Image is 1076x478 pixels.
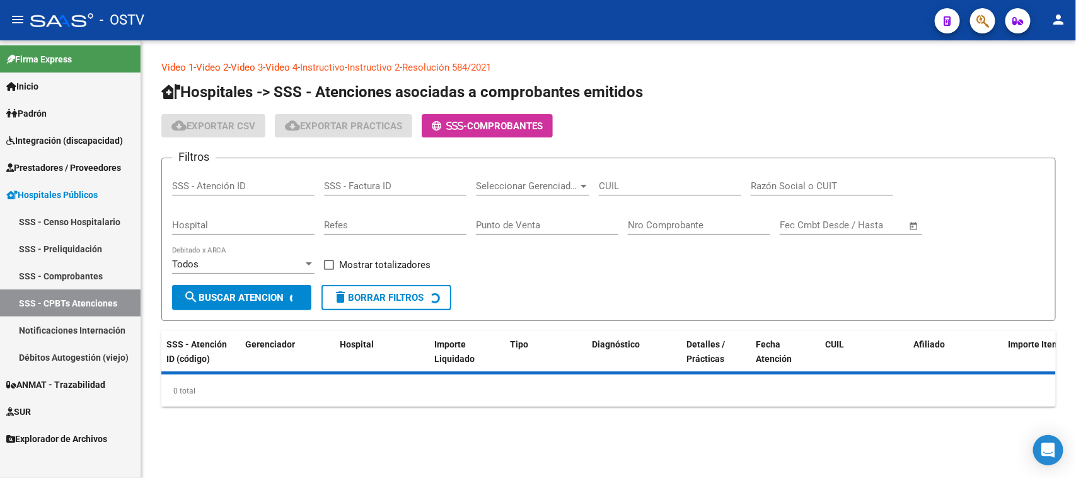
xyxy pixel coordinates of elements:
span: Prestadores / Proveedores [6,161,121,175]
span: Hospitales -> SSS - Atenciones asociadas a comprobantes emitidos [161,83,643,101]
span: Importe Item [1008,339,1060,349]
button: Exportar CSV [161,114,265,137]
a: Instructivo 2 [347,62,400,73]
span: Padrón [6,107,47,120]
span: Hospitales Públicos [6,188,98,202]
span: Explorador de Archivos [6,432,107,446]
span: Importe Liquidado [434,339,475,364]
input: Fecha inicio [780,219,831,231]
datatable-header-cell: Hospital [335,331,429,373]
span: Fecha Atención [756,339,792,364]
datatable-header-cell: Importe Liquidado [429,331,505,373]
span: Firma Express [6,52,72,66]
span: Hospital [340,339,374,349]
span: Integración (discapacidad) [6,134,123,148]
button: Buscar Atencion [172,285,311,310]
datatable-header-cell: CUIL [820,331,908,373]
mat-icon: person [1051,12,1066,27]
span: Todos [172,259,199,270]
span: Buscar Atencion [183,292,284,303]
span: COMPROBANTES [467,120,543,132]
span: CUIL [825,339,844,349]
button: Borrar Filtros [321,285,451,310]
datatable-header-cell: Gerenciador [240,331,335,373]
mat-icon: cloud_download [171,118,187,133]
span: SUR [6,405,31,419]
span: Afiliado [913,339,945,349]
div: 0 total [161,375,1056,407]
span: Detalles / Prácticas [686,339,725,364]
span: Diagnóstico [592,339,640,349]
a: Video 2 [196,62,228,73]
span: Exportar CSV [171,120,255,132]
mat-icon: menu [10,12,25,27]
datatable-header-cell: Diagnóstico [587,331,681,373]
datatable-header-cell: Tipo [505,331,587,373]
p: - - - - - - [161,61,1056,74]
span: Exportar Practicas [285,120,402,132]
button: Exportar Practicas [275,114,412,137]
datatable-header-cell: Detalles / Prácticas [681,331,751,373]
button: Open calendar [907,219,922,233]
span: Borrar Filtros [333,292,424,303]
span: Mostrar totalizadores [339,257,431,272]
a: Instructivo [300,62,345,73]
button: -COMPROBANTES [422,114,553,137]
a: Resolución 584/2021 [402,62,491,73]
span: - OSTV [100,6,144,34]
span: Tipo [510,339,528,349]
span: - [432,120,467,132]
span: Gerenciador [245,339,295,349]
div: Open Intercom Messenger [1033,435,1063,465]
h3: Filtros [172,148,216,166]
span: Inicio [6,79,38,93]
datatable-header-cell: SSS - Atención ID (código) [161,331,240,373]
input: Fecha fin [842,219,903,231]
a: Video 3 [231,62,263,73]
mat-icon: search [183,289,199,305]
datatable-header-cell: Afiliado [908,331,1003,373]
span: ANMAT - Trazabilidad [6,378,105,392]
a: Video 1 [161,62,194,73]
mat-icon: cloud_download [285,118,300,133]
span: Seleccionar Gerenciador [476,180,578,192]
datatable-header-cell: Fecha Atención [751,331,820,373]
span: SSS - Atención ID (código) [166,339,227,364]
mat-icon: delete [333,289,348,305]
a: Video 4 [265,62,298,73]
